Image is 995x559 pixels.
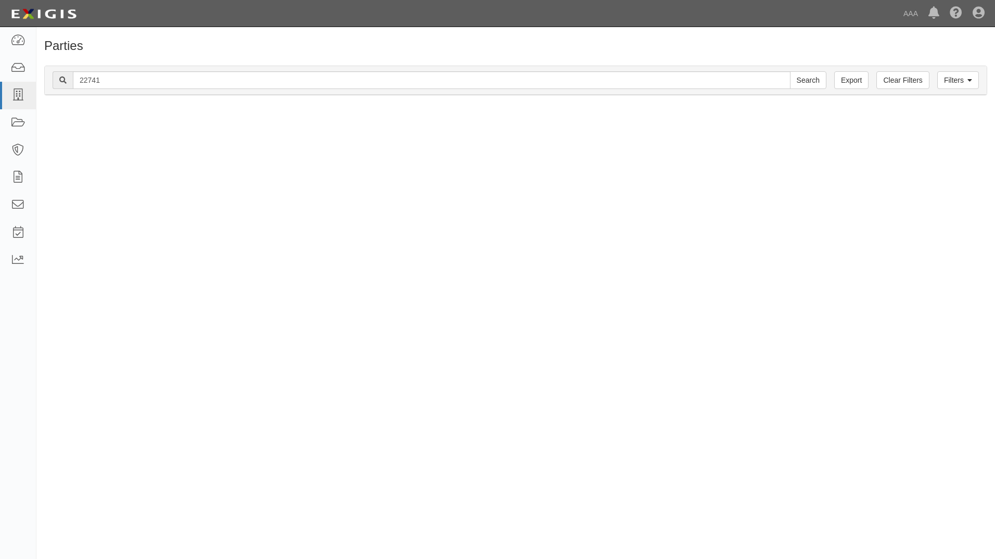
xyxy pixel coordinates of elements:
a: Clear Filters [876,71,929,89]
img: logo-5460c22ac91f19d4615b14bd174203de0afe785f0fc80cf4dbbc73dc1793850b.png [8,5,80,23]
input: Search [73,71,790,89]
a: AAA [898,3,923,24]
h1: Parties [44,39,987,53]
input: Search [790,71,826,89]
a: Filters [937,71,979,89]
i: Help Center - Complianz [950,7,962,20]
a: Export [834,71,869,89]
